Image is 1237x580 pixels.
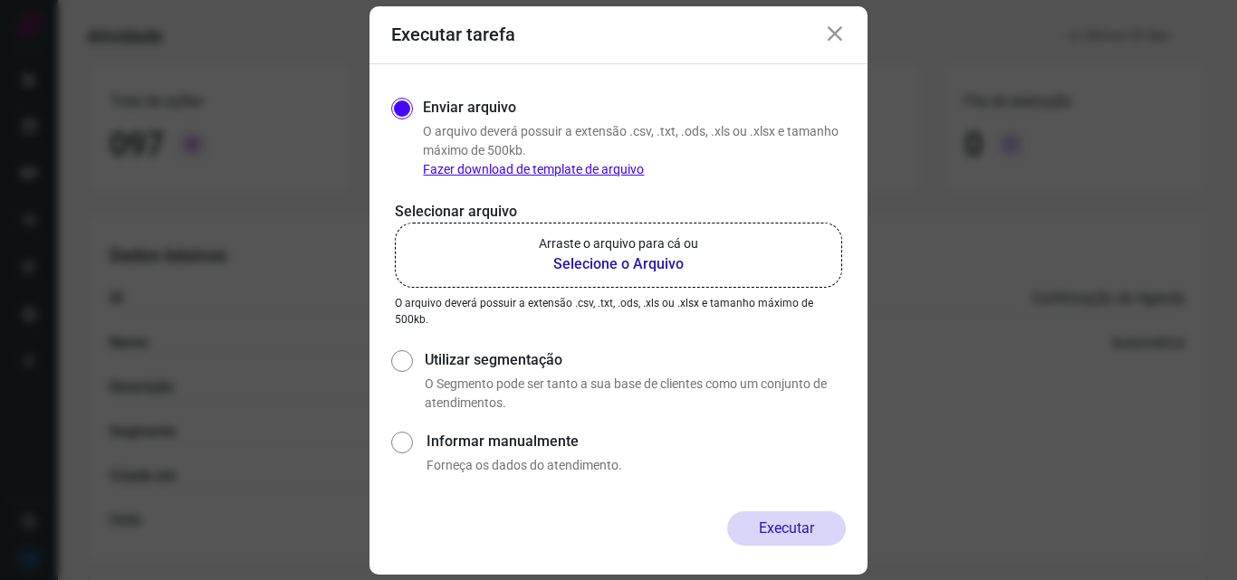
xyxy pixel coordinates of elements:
p: Arraste o arquivo para cá ou [539,234,698,253]
button: Executar [727,511,846,546]
b: Selecione o Arquivo [539,253,698,275]
label: Utilizar segmentação [425,349,846,371]
h3: Executar tarefa [391,24,515,45]
label: Enviar arquivo [423,97,516,119]
a: Fazer download de template de arquivo [423,162,644,176]
p: Selecionar arquivo [395,201,842,223]
p: O arquivo deverá possuir a extensão .csv, .txt, .ods, .xls ou .xlsx e tamanho máximo de 500kb. [423,122,846,179]
p: O Segmento pode ser tanto a sua base de clientes como um conjunto de atendimentos. [425,375,846,413]
p: O arquivo deverá possuir a extensão .csv, .txt, .ods, .xls ou .xlsx e tamanho máximo de 500kb. [395,295,842,328]
label: Informar manualmente [427,431,846,452]
p: Forneça os dados do atendimento. [427,456,846,475]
